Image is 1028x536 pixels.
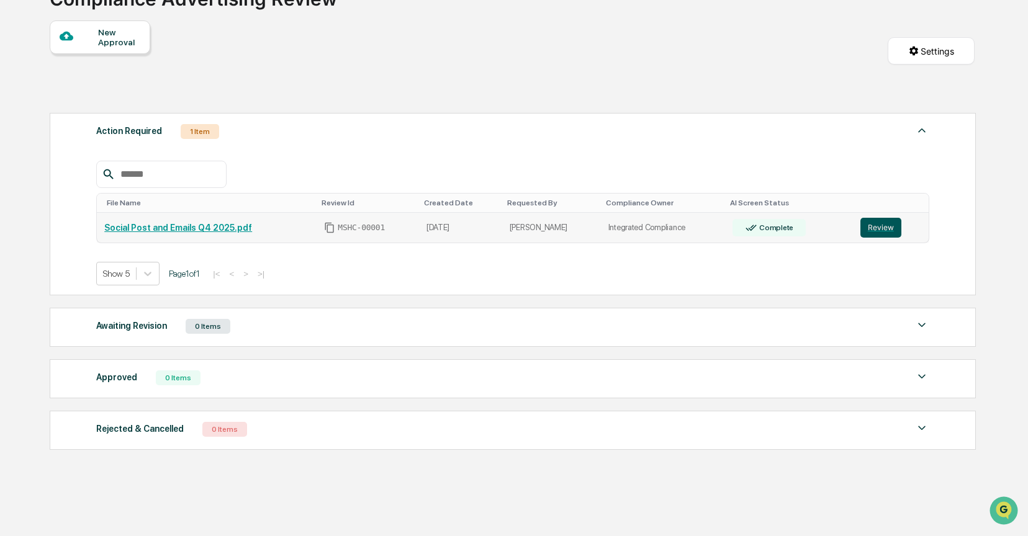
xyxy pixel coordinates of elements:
iframe: Open customer support [988,495,1022,529]
p: How can we help? [12,26,226,46]
a: 🗄️Attestations [85,151,159,174]
a: Powered byPylon [88,210,150,220]
span: Data Lookup [25,180,78,192]
a: 🖐️Preclearance [7,151,85,174]
div: Approved [96,369,137,385]
div: 0 Items [202,422,247,437]
button: > [240,269,252,279]
a: Social Post and Emails Q4 2025.pdf [104,223,252,233]
td: [DATE] [419,213,502,243]
button: < [225,269,238,279]
div: Toggle SortBy [322,199,413,207]
div: 🖐️ [12,158,22,167]
div: Toggle SortBy [730,199,847,207]
div: Complete [757,223,793,232]
img: caret [914,123,929,138]
td: [PERSON_NAME] [502,213,601,243]
span: Page 1 of 1 [169,269,200,279]
img: caret [914,421,929,435]
div: New Approval [98,27,140,47]
div: Start new chat [42,95,204,107]
button: |< [209,269,223,279]
button: Settings [888,37,975,65]
img: caret [914,369,929,384]
div: Toggle SortBy [507,199,596,207]
img: caret [914,318,929,333]
span: Preclearance [25,156,80,169]
div: 0 Items [156,370,201,385]
img: 1746055101610-c473b297-6a78-478c-a979-82029cc54cd1 [12,95,35,117]
div: We're available if you need us! [42,107,157,117]
span: Pylon [124,210,150,220]
button: >| [254,269,268,279]
span: Attestations [102,156,154,169]
td: Integrated Compliance [601,213,726,243]
span: Copy Id [324,222,335,233]
div: 0 Items [186,319,230,334]
div: Toggle SortBy [863,199,924,207]
div: Action Required [96,123,162,139]
span: MSHC-00001 [338,223,385,233]
div: Rejected & Cancelled [96,421,184,437]
div: 🔎 [12,181,22,191]
div: Toggle SortBy [424,199,497,207]
div: Toggle SortBy [107,199,312,207]
div: 🗄️ [90,158,100,167]
a: 🔎Data Lookup [7,175,83,197]
div: Awaiting Revision [96,318,167,334]
div: 1 Item [181,124,219,139]
div: Toggle SortBy [606,199,721,207]
button: Review [860,218,901,238]
button: Start new chat [211,99,226,114]
a: Review [860,218,921,238]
